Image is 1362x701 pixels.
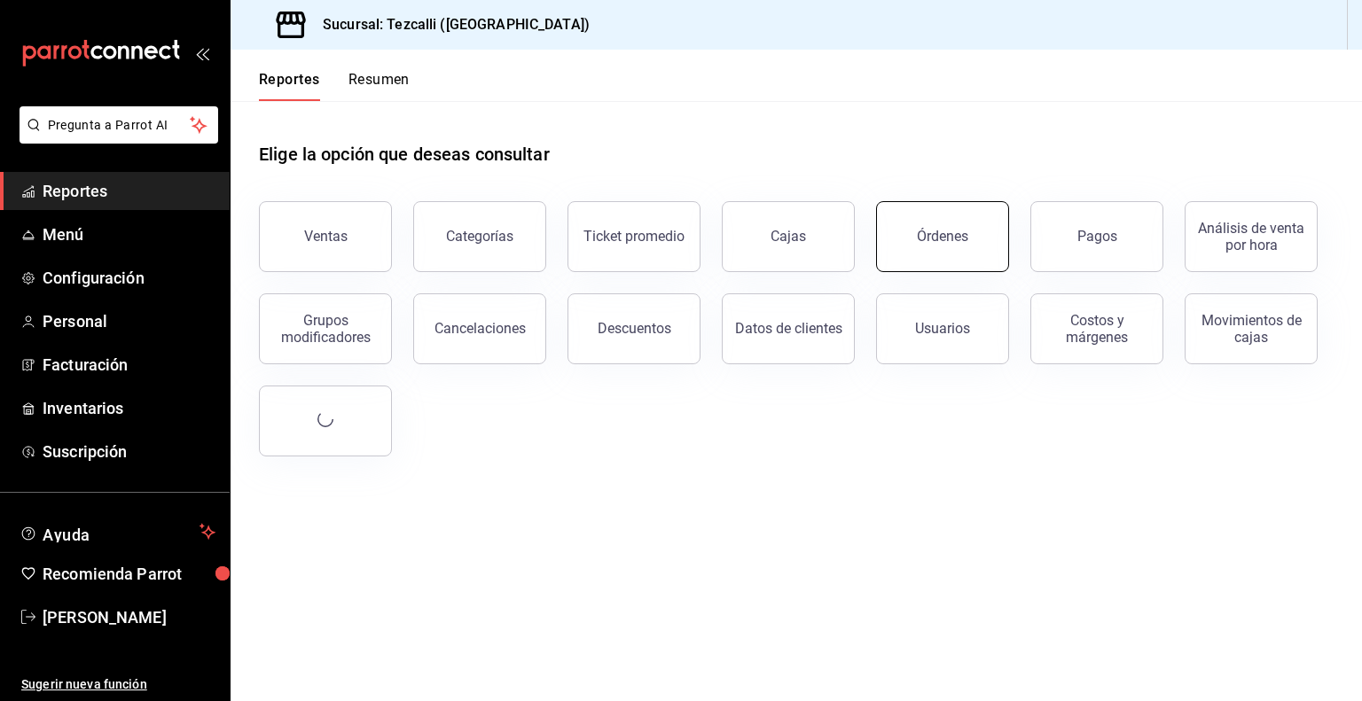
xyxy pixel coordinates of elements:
button: Descuentos [567,293,701,364]
button: Resumen [348,71,410,101]
div: Ventas [304,228,348,245]
div: Usuarios [915,320,970,337]
span: Configuración [43,266,215,290]
div: Cancelaciones [434,320,526,337]
button: Ticket promedio [567,201,701,272]
button: Categorías [413,201,546,272]
div: Datos de clientes [735,320,842,337]
span: Sugerir nueva función [21,675,215,694]
div: Costos y márgenes [1042,312,1152,346]
button: Usuarios [876,293,1009,364]
div: Ticket promedio [583,228,685,245]
span: Ayuda [43,521,192,542]
button: Datos de clientes [722,293,855,364]
button: Movimientos de cajas [1185,293,1318,364]
h3: Sucursal: Tezcalli ([GEOGRAPHIC_DATA]) [309,14,590,35]
span: Suscripción [43,440,215,463]
button: Cancelaciones [413,293,546,364]
a: Pregunta a Parrot AI [12,129,218,147]
div: navigation tabs [259,71,410,101]
span: Pregunta a Parrot AI [48,116,191,135]
div: Grupos modificadores [270,312,380,346]
button: Reportes [259,71,320,101]
button: Pagos [1030,201,1163,272]
button: open_drawer_menu [195,46,209,60]
div: Descuentos [598,320,671,337]
h1: Elige la opción que deseas consultar [259,141,550,167]
span: [PERSON_NAME] [43,605,215,629]
div: Pagos [1077,228,1117,245]
div: Categorías [446,228,513,245]
span: Menú [43,222,215,246]
span: Reportes [43,179,215,203]
span: Inventarios [43,396,215,420]
span: Personal [43,309,215,333]
button: Costos y márgenes [1030,293,1163,364]
button: Análisis de venta por hora [1185,201,1318,272]
button: Pregunta a Parrot AI [20,106,218,144]
div: Análisis de venta por hora [1196,220,1306,253]
button: Ventas [259,201,392,272]
button: Órdenes [876,201,1009,272]
span: Facturación [43,353,215,377]
button: Grupos modificadores [259,293,392,364]
div: Movimientos de cajas [1196,312,1306,346]
button: Cajas [722,201,855,272]
div: Órdenes [917,228,968,245]
div: Cajas [771,228,806,245]
span: Recomienda Parrot [43,562,215,586]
